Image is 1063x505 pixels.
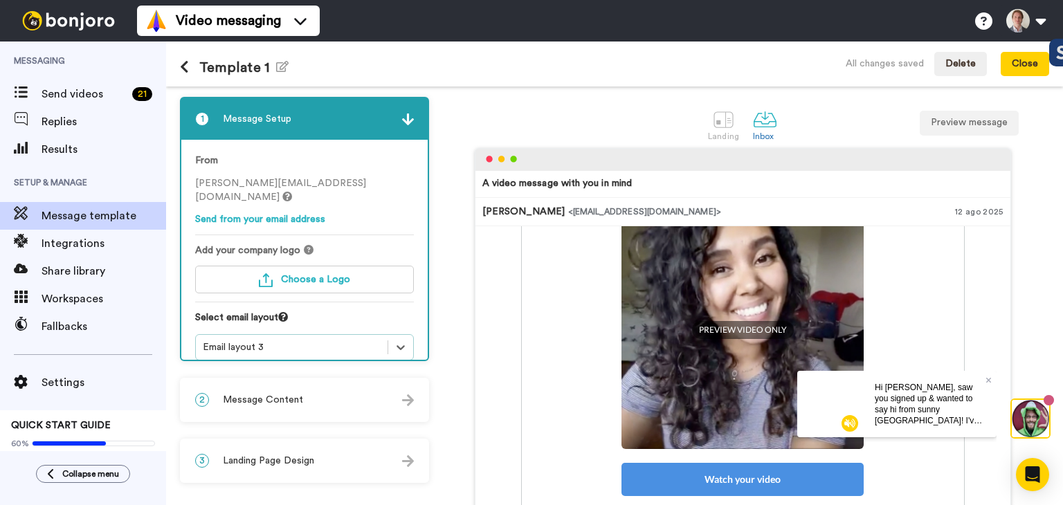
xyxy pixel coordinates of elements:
button: Collapse menu [36,465,130,483]
div: A video message with you in mind [482,176,633,190]
img: upload-turquoise.svg [259,273,273,287]
span: Replies [42,113,166,130]
span: Integrations [42,235,166,252]
div: 2Message Content [180,378,429,422]
span: Share library [42,263,166,279]
button: Close [1001,52,1049,77]
span: Hi [PERSON_NAME], saw you signed up & wanted to say hi from sunny [GEOGRAPHIC_DATA]! I've helped ... [78,12,187,132]
img: mute-white.svg [44,44,61,61]
img: default-preview.jpg [621,207,864,449]
span: Choose a Logo [281,275,350,284]
img: bj-logo-header-white.svg [17,11,120,30]
span: [PERSON_NAME][EMAIL_ADDRESS][DOMAIN_NAME] [195,178,366,202]
img: arrow.svg [402,113,414,125]
span: PREVIEW VIDEO ONLY [692,321,794,339]
span: Settings [42,374,166,391]
div: [PERSON_NAME] [482,205,956,219]
label: From [195,154,218,168]
span: Landing Page Design [223,454,314,468]
div: 21 [132,87,152,101]
span: Send videos [42,86,127,102]
span: Fallbacks [42,318,166,335]
span: Results [42,141,166,158]
img: 3183ab3e-59ed-45f6-af1c-10226f767056-1659068401.jpg [1,3,39,40]
div: Open Intercom Messenger [1016,458,1049,491]
span: 1 [195,112,209,126]
div: Inbox [753,131,777,141]
img: arrow.svg [402,455,414,467]
button: Delete [934,52,987,77]
button: Choose a Logo [195,266,414,293]
img: vm-color.svg [145,10,167,32]
span: Video messaging [176,11,281,30]
div: Landing [708,131,739,141]
a: Send from your email address [195,214,325,224]
div: All changes saved [846,57,924,71]
span: 2 [195,393,209,407]
span: QUICK START GUIDE [11,421,111,430]
div: 12 ago 2025 [955,205,1003,219]
span: Message template [42,208,166,224]
button: Preview message [920,111,1019,136]
span: Message Setup [223,112,291,126]
span: 60% [11,438,29,449]
span: <[EMAIL_ADDRESS][DOMAIN_NAME]> [568,208,721,216]
span: Workspaces [42,291,166,307]
div: Select email layout [195,311,414,334]
div: Email layout 3 [203,340,381,354]
img: arrow.svg [402,394,414,406]
span: Message Content [223,393,303,407]
div: Watch your video [621,463,864,496]
a: Landing [701,100,746,148]
div: 3Landing Page Design [180,439,429,483]
a: Inbox [746,100,784,148]
span: 3 [195,454,209,468]
h1: Template 1 [180,59,289,75]
span: Add your company logo [195,244,300,257]
span: Collapse menu [62,468,119,479]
